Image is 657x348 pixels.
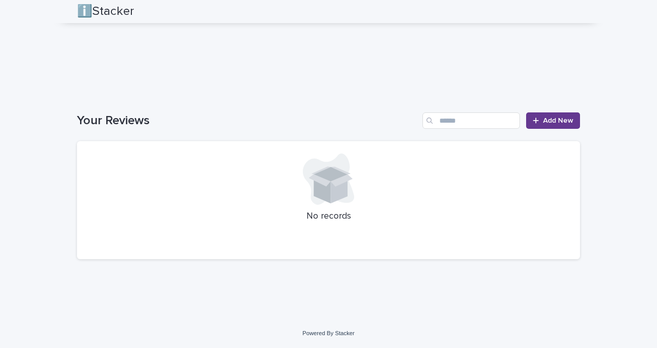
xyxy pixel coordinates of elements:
h2: ℹ️Stacker [77,4,134,19]
a: Powered By Stacker [302,330,354,336]
input: Search [422,112,520,129]
a: Add New [526,112,580,129]
h1: Your Reviews [77,113,418,128]
p: No records [89,211,568,222]
span: Add New [543,117,573,124]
